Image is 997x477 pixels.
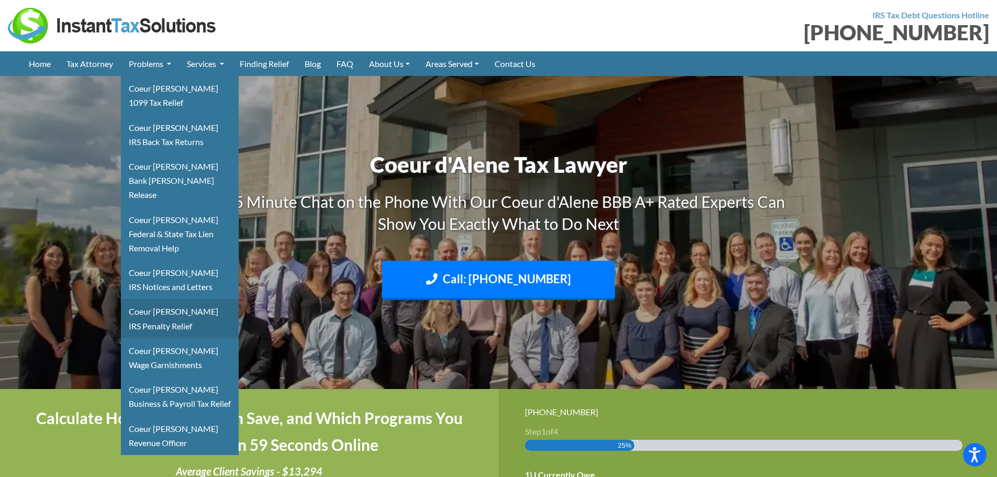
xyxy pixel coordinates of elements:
a: About Us [361,51,418,76]
h3: A 15 Minute Chat on the Phone With Our Coeur d'Alene BBB A+ Rated Experts Can Show You Exactly Wh... [208,191,789,235]
div: [PHONE_NUMBER] [507,22,990,43]
h3: Step of [525,427,971,436]
a: Coeur [PERSON_NAME] Bank [PERSON_NAME] Release [121,154,239,207]
h1: Coeur d'Alene Tax Lawyer [208,149,789,180]
a: FAQ [329,51,361,76]
a: Coeur [PERSON_NAME] 1099 Tax Relief [121,76,239,115]
span: 25% [618,440,632,451]
a: Home [21,51,59,76]
a: Contact Us [487,51,543,76]
a: Call: [PHONE_NUMBER] [382,261,615,300]
a: Tax Attorney [59,51,121,76]
a: Instant Tax Solutions Logo [8,19,217,29]
a: Services [179,51,232,76]
div: [PHONE_NUMBER] [525,405,971,419]
a: Coeur [PERSON_NAME] IRS Back Tax Returns [121,115,239,154]
img: Instant Tax Solutions Logo [8,8,217,43]
a: Areas Served [418,51,487,76]
a: Coeur [PERSON_NAME] Wage Garnishments [121,338,239,377]
a: Finding Relief [232,51,297,76]
strong: IRS Tax Debt Questions Hotline [872,10,989,20]
a: Coeur [PERSON_NAME] IRS Penalty Relief [121,299,239,338]
a: Blog [297,51,329,76]
h4: Calculate How Much You Can Save, and Which Programs You May Qualify for in 59 Seconds Online [26,405,473,458]
a: Coeur [PERSON_NAME] Revenue Officer [121,416,239,455]
a: Coeur [PERSON_NAME] Federal & State Tax Lien Removal Help [121,207,239,261]
a: Coeur [PERSON_NAME] Business & Payroll Tax Relief [121,377,239,416]
a: Coeur [PERSON_NAME] IRS Notices and Letters [121,260,239,299]
span: 4 [553,426,558,436]
span: 1 [541,426,546,436]
a: Problems [121,51,179,76]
